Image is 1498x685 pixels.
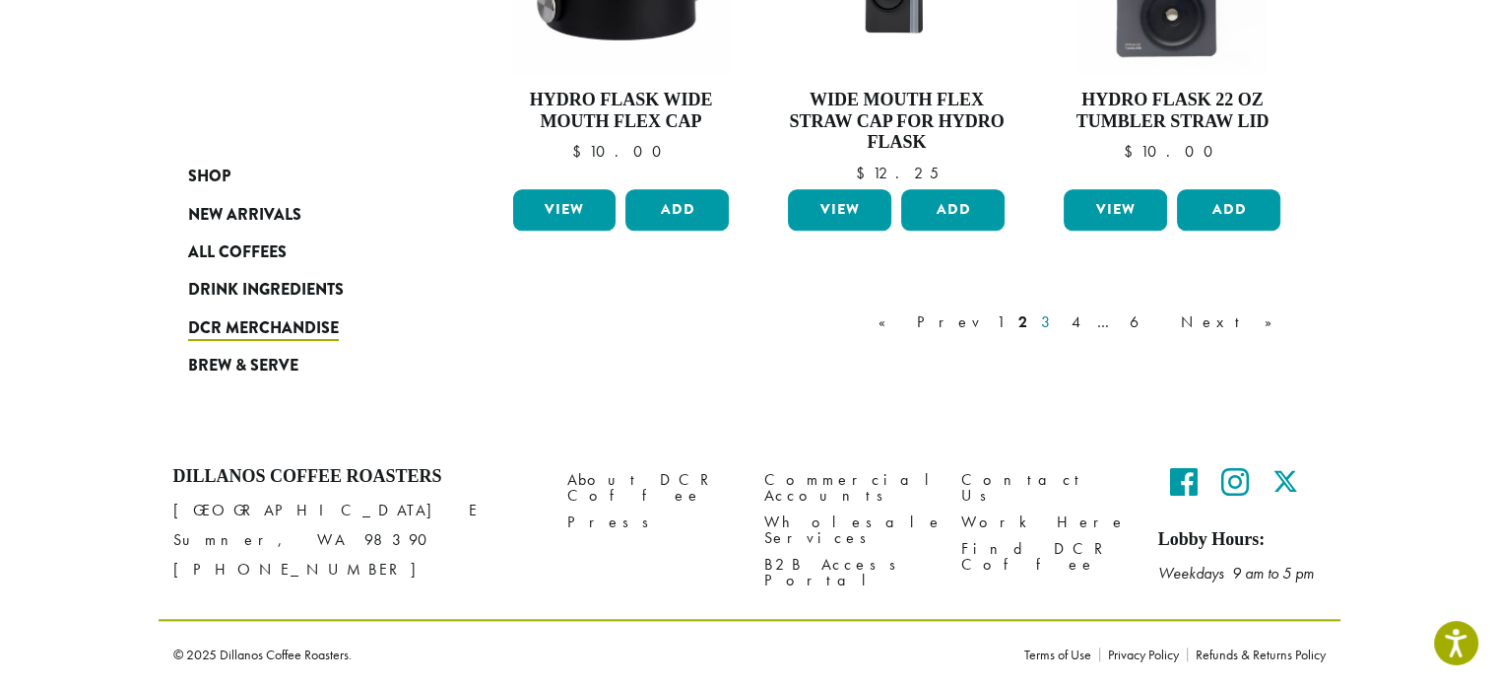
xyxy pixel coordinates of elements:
a: Next » [1177,310,1290,334]
button: Add [901,189,1005,231]
a: Brew & Serve [188,347,424,384]
a: View [788,189,891,231]
h4: Hydro Flask Wide Mouth Flex Cap [508,90,735,132]
a: 6 [1126,310,1171,334]
span: Drink Ingredients [188,278,344,303]
span: DCR Merchandise [188,316,339,341]
a: Contact Us [961,466,1129,509]
span: $ [571,141,588,162]
button: Add [1177,189,1280,231]
a: … [1093,310,1120,334]
h4: Dillanos Coffee Roasters [173,466,538,488]
bdi: 12.25 [855,163,938,183]
a: View [513,189,617,231]
span: $ [1123,141,1140,162]
a: B2B Access Portal [764,551,932,593]
em: Weekdays 9 am to 5 pm [1158,563,1314,583]
a: Shop [188,158,424,195]
a: 2 [1014,310,1031,334]
span: Brew & Serve [188,354,298,378]
span: All Coffees [188,240,287,265]
h5: Lobby Hours: [1158,529,1326,551]
a: Privacy Policy [1099,648,1187,661]
span: New Arrivals [188,203,301,228]
bdi: 10.00 [1123,141,1221,162]
a: All Coffees [188,234,424,271]
a: View [1064,189,1167,231]
span: Shop [188,165,230,189]
a: Press [567,509,735,535]
span: $ [855,163,872,183]
a: New Arrivals [188,195,424,233]
a: « Prev [875,310,987,334]
a: 3 [1037,310,1062,334]
h4: Wide Mouth Flex Straw Cap for Hydro Flask [783,90,1010,154]
bdi: 10.00 [571,141,670,162]
a: Refunds & Returns Policy [1187,648,1326,661]
a: Drink Ingredients [188,271,424,308]
a: Commercial Accounts [764,466,932,509]
button: Add [625,189,729,231]
a: DCR Merchandise [188,309,424,347]
a: Terms of Use [1024,648,1099,661]
a: Wholesale Services [764,509,932,551]
h4: Hydro Flask 22 oz Tumbler Straw Lid [1059,90,1285,132]
p: [GEOGRAPHIC_DATA] E Sumner, WA 98390 [PHONE_NUMBER] [173,496,538,584]
a: Work Here [961,509,1129,535]
p: © 2025 Dillanos Coffee Roasters. [173,648,995,661]
a: 4 [1068,310,1087,334]
a: About DCR Coffee [567,466,735,509]
a: 1 [993,310,1009,334]
a: Find DCR Coffee [961,535,1129,578]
